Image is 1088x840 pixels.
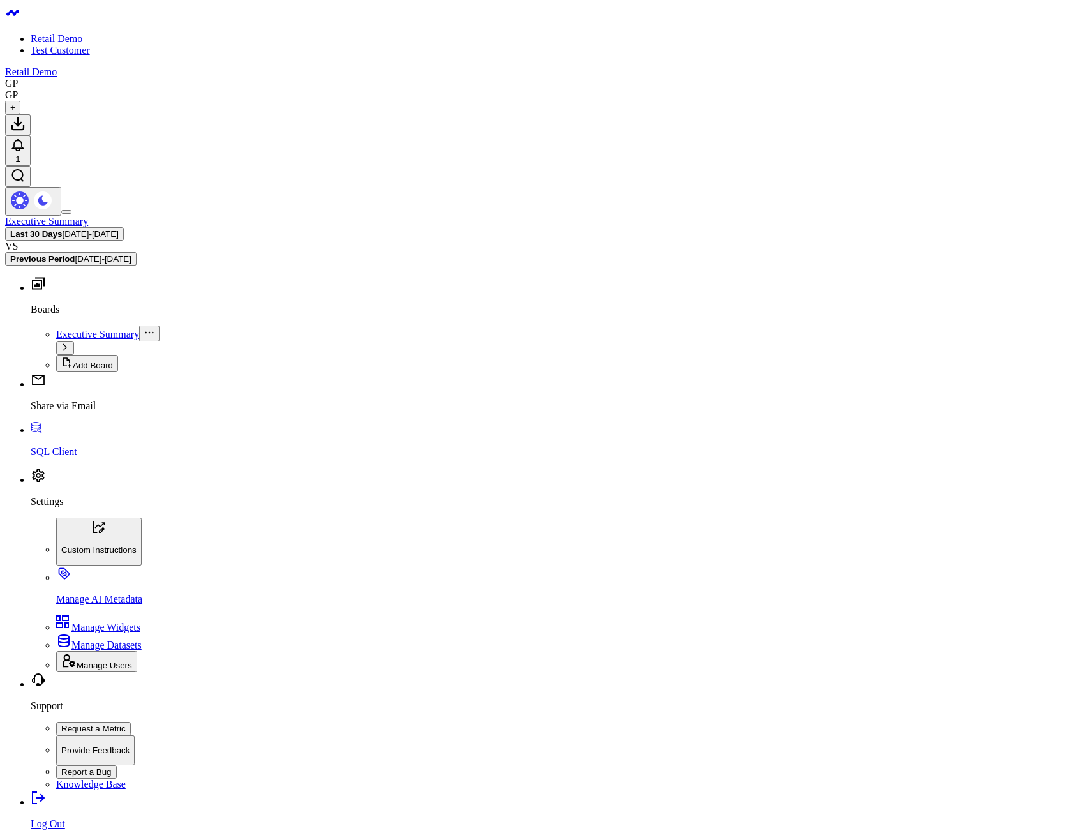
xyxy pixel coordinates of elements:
[31,818,1083,830] p: Log Out
[31,700,1083,712] p: Support
[61,746,130,755] p: Provide Feedback
[56,572,1083,605] a: Manage AI Metadata
[31,304,1083,315] p: Boards
[56,722,131,735] button: Request a Metric
[5,252,137,266] button: Previous Period[DATE]-[DATE]
[71,640,142,650] span: Manage Datasets
[5,241,1083,252] div: VS
[31,33,82,44] a: Retail Demo
[56,355,118,372] button: Add Board
[10,254,75,264] b: Previous Period
[63,229,119,239] span: [DATE] - [DATE]
[56,651,137,672] button: Manage Users
[56,640,142,650] a: Manage Datasets
[5,166,31,187] button: Open search
[56,622,140,633] a: Manage Widgets
[31,45,90,56] a: Test Customer
[5,78,18,89] div: GP
[10,229,63,239] b: Last 30 Days
[31,424,1083,458] a: SQL Client
[31,797,1083,830] a: Log Out
[31,400,1083,412] p: Share via Email
[56,735,135,766] button: Provide Feedback
[10,103,15,112] span: +
[56,765,117,779] button: Report a Bug
[71,622,140,633] span: Manage Widgets
[31,446,1083,458] p: SQL Client
[56,518,142,566] button: Custom Instructions
[5,66,57,77] a: Retail Demo
[75,254,131,264] span: [DATE] - [DATE]
[10,154,26,164] div: 1
[5,227,124,241] button: Last 30 Days[DATE]-[DATE]
[56,779,126,790] a: Knowledge Base
[77,661,132,670] span: Manage Users
[56,594,1083,605] p: Manage AI Metadata
[5,216,88,227] a: Executive Summary
[56,329,139,340] a: Executive Summary
[5,135,31,166] button: 1
[31,496,1083,507] p: Settings
[5,89,18,101] div: GP
[61,545,137,555] p: Custom Instructions
[5,101,20,114] button: +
